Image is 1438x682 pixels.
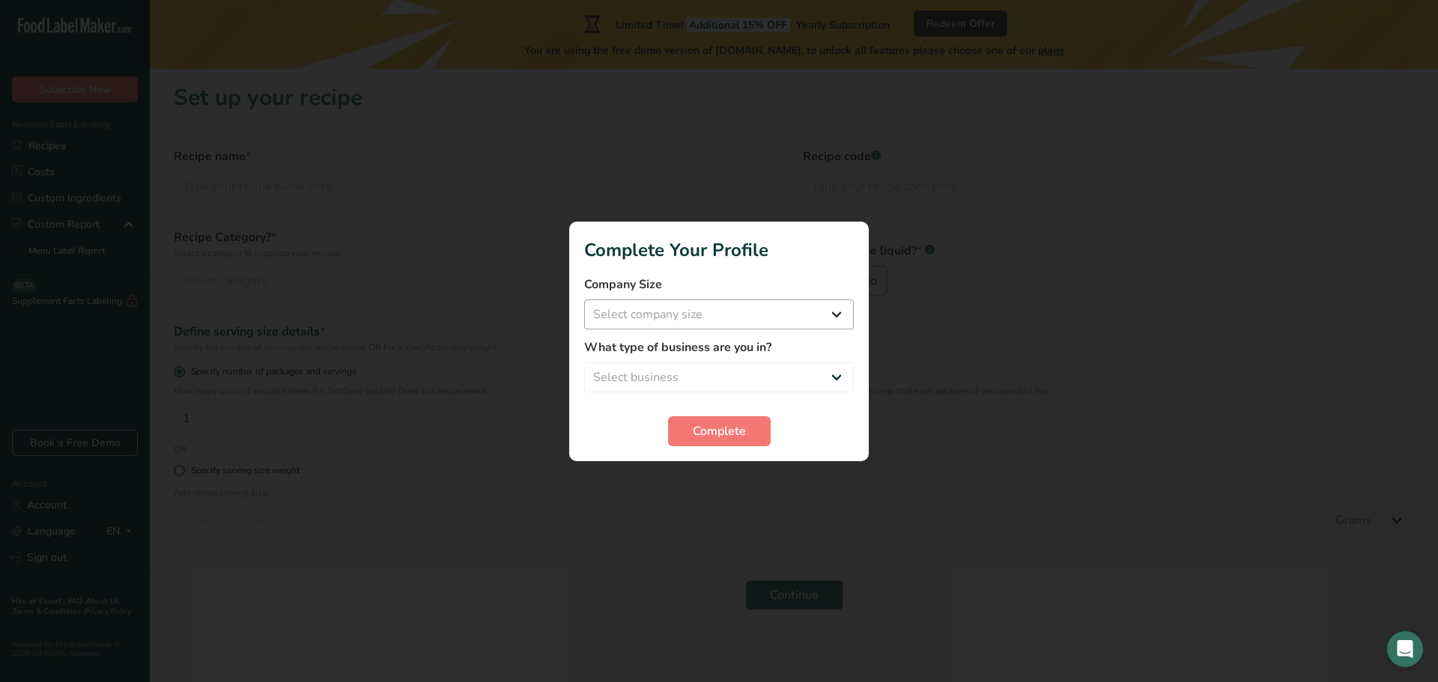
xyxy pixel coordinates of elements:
div: Open Intercom Messenger [1387,631,1423,667]
span: Complete [693,422,746,440]
h1: Complete Your Profile [584,237,854,264]
label: What type of business are you in? [584,338,854,356]
label: Company Size [584,275,854,293]
button: Complete [668,416,771,446]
